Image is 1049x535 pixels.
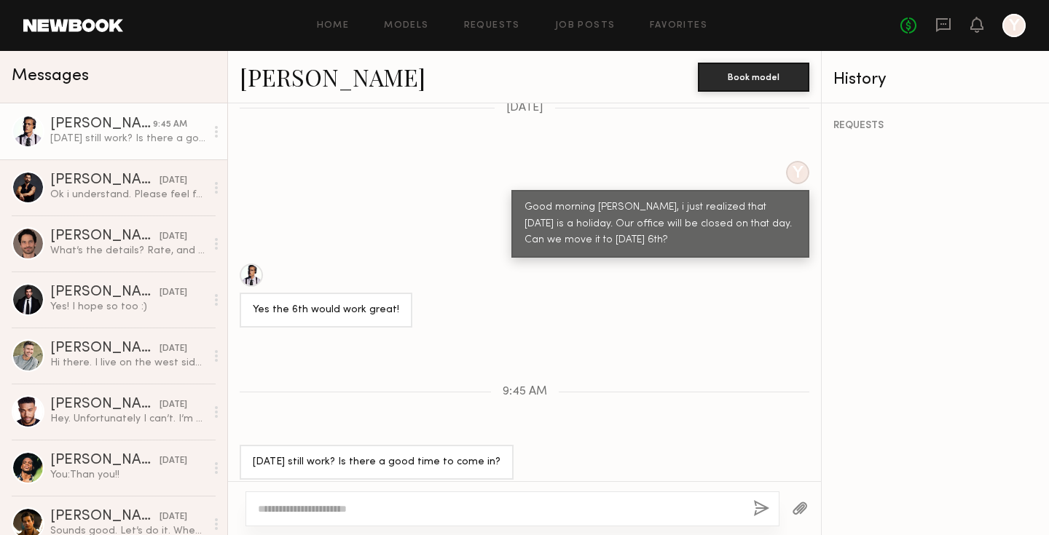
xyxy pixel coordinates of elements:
div: Hi there. I live on the west side in [GEOGRAPHIC_DATA], so downtown won’t work for a fitting as i... [50,356,205,370]
div: [DATE] [160,230,187,244]
span: [DATE] [506,102,543,114]
div: History [833,71,1037,88]
div: Ok i understand. Please feel free to reach out either here or at [EMAIL_ADDRESS][DOMAIN_NAME] [50,188,205,202]
a: Favorites [650,21,707,31]
span: Messages [12,68,89,84]
div: [PERSON_NAME] [50,453,160,468]
span: 9:45 AM [503,386,547,398]
div: [DATE] [160,342,187,356]
a: Models [384,21,428,31]
div: What’s the details? Rate, and proposed work date ? [50,244,205,258]
div: [PERSON_NAME] [50,285,160,300]
div: REQUESTS [833,121,1037,131]
div: [DATE] [160,286,187,300]
div: 9:45 AM [153,118,187,132]
div: [DATE] still work? Is there a good time to come in? [50,132,205,146]
a: Y [1002,14,1026,37]
div: [PERSON_NAME] [50,510,160,524]
div: You: Than you!! [50,468,205,482]
div: [PERSON_NAME] [50,173,160,188]
div: [DATE] still work? Is there a good time to come in? [253,454,500,471]
a: Book model [698,70,809,82]
div: Hey. Unfortunately I can’t. I’m booked and away right now. I’m free the 21-27 [50,412,205,426]
a: Job Posts [555,21,616,31]
div: [PERSON_NAME] [50,229,160,244]
button: Book model [698,63,809,92]
div: Yes the 6th would work great! [253,302,399,319]
div: Good morning [PERSON_NAME], i just realized that [DATE] is a holiday. Our office will be closed o... [524,199,796,250]
a: Requests [464,21,520,31]
div: [DATE] [160,510,187,524]
div: [DATE] [160,454,187,468]
div: [PERSON_NAME] [50,397,160,412]
a: Home [317,21,350,31]
div: [PERSON_NAME] [50,117,153,132]
div: [PERSON_NAME] [50,341,160,356]
div: [DATE] [160,174,187,188]
div: Yes! I hope so too :) [50,300,205,314]
div: [DATE] [160,398,187,412]
a: [PERSON_NAME] [240,61,425,92]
